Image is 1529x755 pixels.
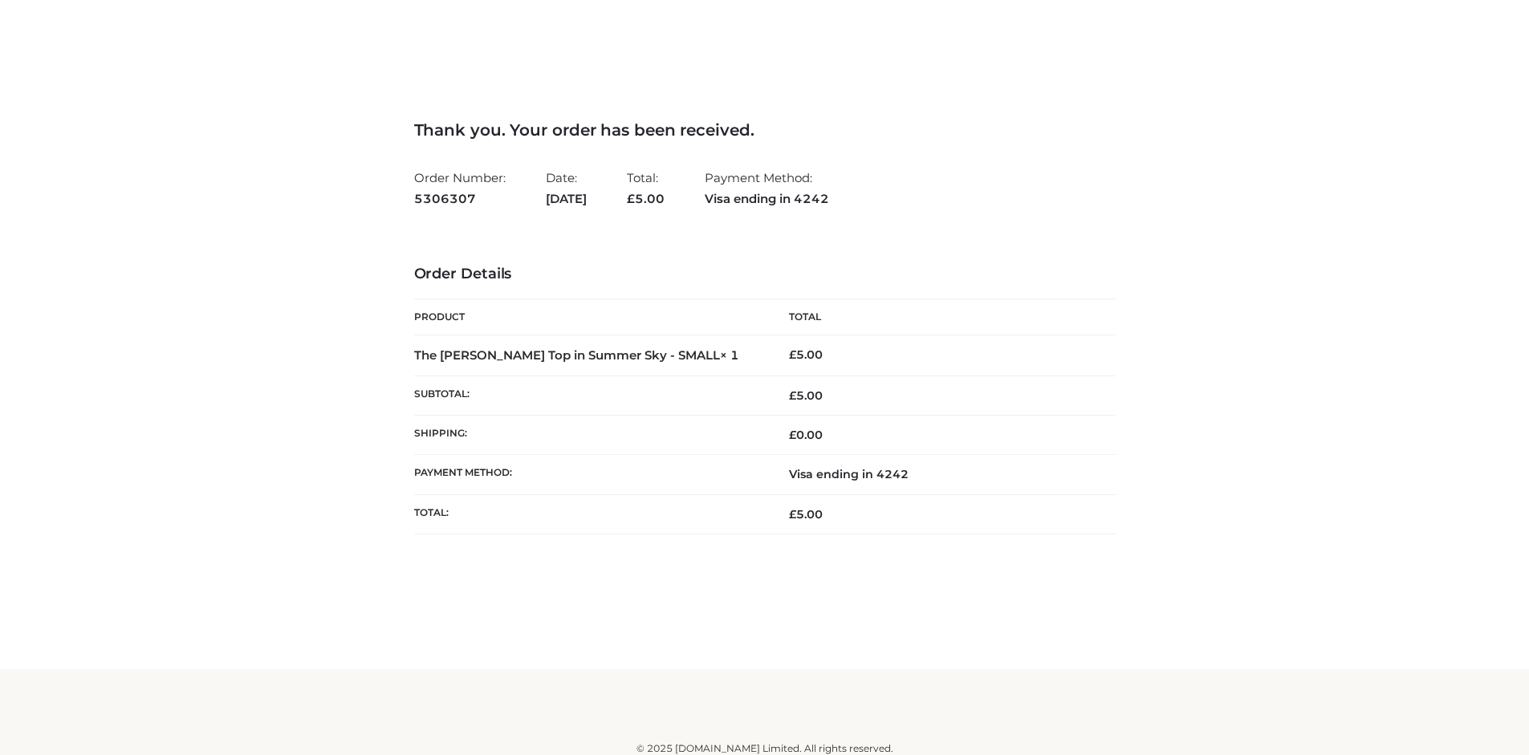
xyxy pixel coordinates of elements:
li: Date: [546,164,587,213]
li: Order Number: [414,164,506,213]
strong: Visa ending in 4242 [705,189,829,209]
li: Payment Method: [705,164,829,213]
th: Shipping: [414,416,765,455]
strong: 5306307 [414,189,506,209]
th: Subtotal: [414,375,765,415]
strong: [DATE] [546,189,587,209]
strong: The [PERSON_NAME] Top in Summer Sky - SMALL [414,347,739,363]
bdi: 0.00 [789,428,823,442]
th: Total: [414,494,765,534]
h3: Thank you. Your order has been received. [414,120,1116,140]
th: Payment method: [414,455,765,494]
strong: × 1 [720,347,739,363]
span: 5.00 [789,388,823,403]
h3: Order Details [414,266,1116,283]
span: 5.00 [627,191,665,206]
span: £ [789,347,796,362]
span: £ [789,388,796,403]
th: Total [765,299,1116,335]
span: £ [627,191,635,206]
th: Product [414,299,765,335]
span: £ [789,428,796,442]
li: Total: [627,164,665,213]
span: 5.00 [789,507,823,522]
bdi: 5.00 [789,347,823,362]
td: Visa ending in 4242 [765,455,1116,494]
span: £ [789,507,796,522]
